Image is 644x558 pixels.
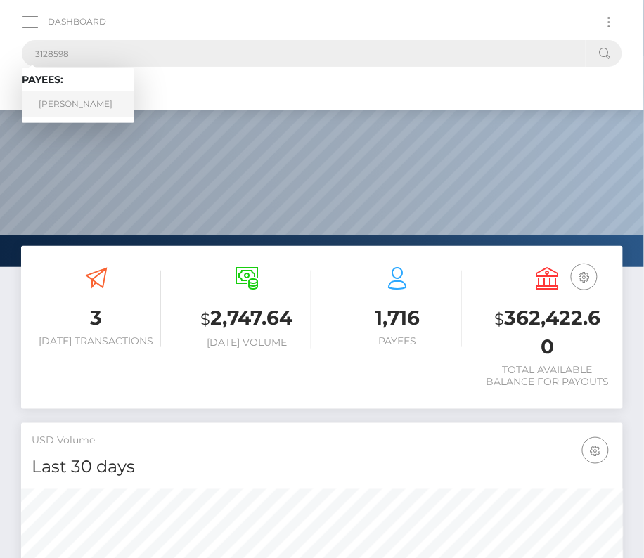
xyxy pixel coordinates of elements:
[201,309,211,329] small: $
[22,91,134,117] a: [PERSON_NAME]
[333,304,462,332] h3: 1,716
[333,335,462,347] h6: Payees
[32,335,161,347] h6: [DATE] Transactions
[22,74,134,86] h6: Payees:
[182,337,311,349] h6: [DATE] Volume
[32,304,161,332] h3: 3
[495,309,505,329] small: $
[483,304,612,361] h3: 362,422.60
[182,304,311,333] h3: 2,747.64
[483,364,612,388] h6: Total Available Balance for Payouts
[48,7,106,37] a: Dashboard
[32,455,612,479] h4: Last 30 days
[596,13,622,32] button: Toggle navigation
[22,40,586,67] input: Search...
[32,434,612,448] h5: USD Volume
